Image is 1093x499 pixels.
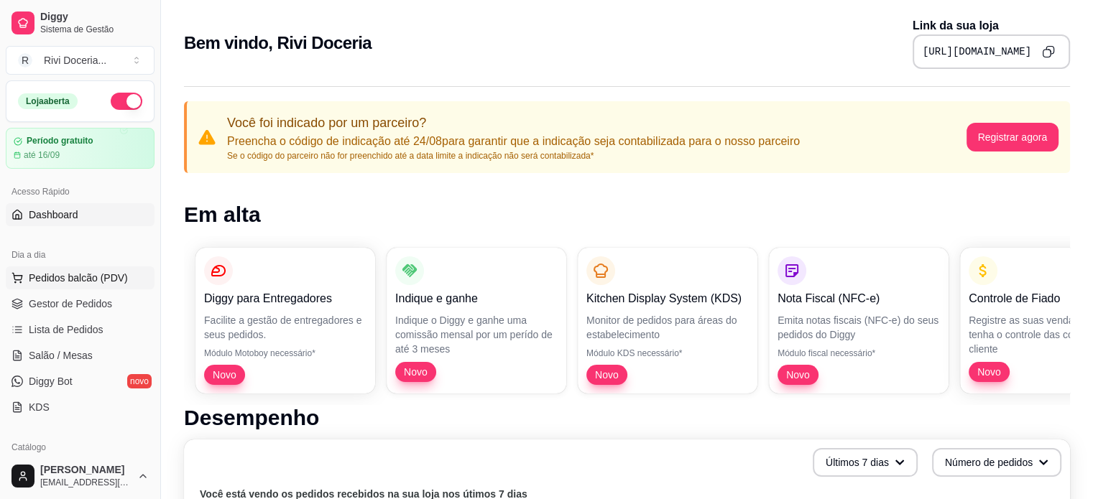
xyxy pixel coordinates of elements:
[387,248,566,393] button: Indique e ganheIndique o Diggy e ganhe uma comissão mensal por um perído de até 3 mesesNovo
[111,93,142,110] button: Alterar Status
[6,370,155,393] a: Diggy Botnovo
[6,6,155,40] a: DiggySistema de Gestão
[6,46,155,75] button: Select a team
[778,290,940,307] p: Nota Fiscal (NFC-e)
[24,149,60,161] article: até 16/09
[40,464,132,477] span: [PERSON_NAME]
[586,290,749,307] p: Kitchen Display System (KDS)
[6,436,155,459] div: Catálogo
[6,318,155,341] a: Lista de Pedidos
[6,180,155,203] div: Acesso Rápido
[578,248,757,393] button: Kitchen Display System (KDS)Monitor de pedidos para áreas do estabelecimentoMódulo KDS necessário...
[6,203,155,226] a: Dashboard
[780,368,816,382] span: Novo
[395,290,558,307] p: Indique e ganhe
[29,374,73,388] span: Diggy Bot
[184,202,1070,228] h1: Em alta
[769,248,949,393] button: Nota Fiscal (NFC-e)Emita notas fiscais (NFC-e) do seus pedidos do DiggyMódulo fiscal necessário*Novo
[1037,40,1060,63] button: Copy to clipboard
[195,248,375,393] button: Diggy para EntregadoresFacilite a gestão de entregadores e seus pedidos.Módulo Motoboy necessário...
[29,400,50,414] span: KDS
[778,313,940,342] p: Emita notas fiscais (NFC-e) do seus pedidos do Diggy
[6,396,155,419] a: KDS
[913,17,1070,34] p: Link da sua loja
[29,271,128,285] span: Pedidos balcão (PDV)
[27,136,93,146] article: Período gratuito
[6,243,155,266] div: Dia a dia
[204,313,366,342] p: Facilite a gestão de entregadores e seus pedidos.
[29,322,103,337] span: Lista de Pedidos
[589,368,624,382] span: Novo
[923,45,1031,59] pre: [URL][DOMAIN_NAME]
[29,207,78,222] span: Dashboard
[40,24,149,35] span: Sistema de Gestão
[204,348,366,359] p: Módulo Motoboy necessário*
[227,113,800,133] p: Você foi indicado por um parceiro?
[227,133,800,150] p: Preencha o código de indicação até 24/08 para garantir que a indicação seja contabilizada para o ...
[204,290,366,307] p: Diggy para Entregadores
[40,477,132,488] span: [EMAIL_ADDRESS][DOMAIN_NAME]
[586,348,749,359] p: Módulo KDS necessário*
[18,93,78,109] div: Loja aberta
[967,123,1059,151] button: Registrar agora
[6,292,155,315] a: Gestor de Pedidos
[227,150,800,162] p: Se o código do parceiro não for preenchido até a data limite a indicação não será contabilizada*
[40,11,149,24] span: Diggy
[395,313,558,356] p: Indique o Diggy e ganhe uma comissão mensal por um perído de até 3 meses
[778,348,940,359] p: Módulo fiscal necessário*
[29,297,112,311] span: Gestor de Pedidos
[6,128,155,169] a: Período gratuitoaté 16/09
[44,53,106,67] div: Rivi Doceria ...
[586,313,749,342] p: Monitor de pedidos para áreas do estabelecimento
[207,368,242,382] span: Novo
[184,32,372,55] h2: Bem vindo, Rivi Doceria
[813,448,918,477] button: Últimos 7 dias
[6,344,155,367] a: Salão / Mesas
[6,459,155,493] button: [PERSON_NAME][EMAIL_ADDRESS][DOMAIN_NAME]
[184,405,1070,431] h1: Desempenho
[932,448,1061,477] button: Número de pedidos
[18,53,32,67] span: R
[29,348,93,363] span: Salão / Mesas
[972,365,1007,379] span: Novo
[6,266,155,289] button: Pedidos balcão (PDV)
[398,365,433,379] span: Novo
